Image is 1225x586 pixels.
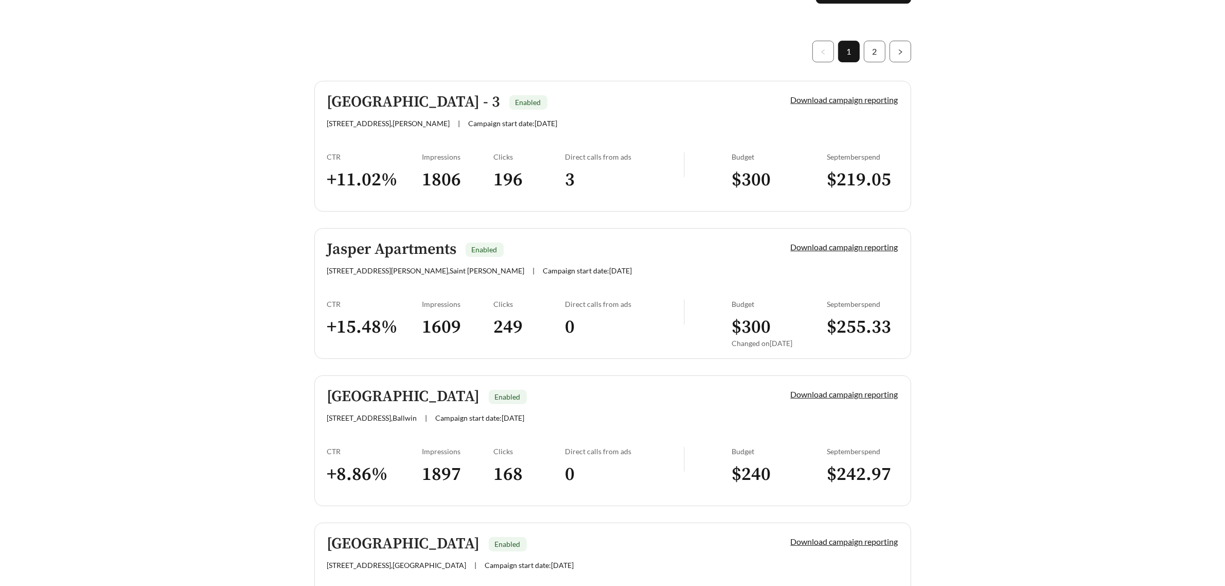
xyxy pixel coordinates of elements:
div: Clicks [493,152,565,161]
h3: $ 240 [732,463,827,486]
div: Impressions [422,300,494,308]
img: line [684,152,685,177]
a: Jasper ApartmentsEnabled[STREET_ADDRESS][PERSON_NAME],Saint [PERSON_NAME]|Campaign start date:[DA... [314,228,911,359]
h5: [GEOGRAPHIC_DATA] [327,536,480,553]
h3: + 11.02 % [327,168,422,192]
span: right [897,49,903,55]
div: Budget [732,447,827,456]
div: CTR [327,300,422,308]
span: Enabled [472,245,498,254]
span: Campaign start date: [DATE] [543,266,632,275]
div: CTR [327,152,422,161]
span: | [458,119,460,128]
a: [GEOGRAPHIC_DATA]Enabled[STREET_ADDRESS],Ballwin|Campaign start date:[DATE]Download campaign repo... [314,375,911,506]
h3: 196 [493,168,565,192]
span: | [425,413,428,422]
div: September spend [827,152,898,161]
h5: [GEOGRAPHIC_DATA] - 3 [327,94,501,111]
div: Clicks [493,447,565,456]
h3: 168 [493,463,565,486]
h3: $ 242.97 [827,463,898,486]
h3: + 8.86 % [327,463,422,486]
h3: 1609 [422,316,494,339]
img: line [684,300,685,324]
div: September spend [827,447,898,456]
span: [STREET_ADDRESS] , Ballwin [327,413,417,422]
a: 2 [864,41,885,62]
h3: 1806 [422,168,494,192]
div: Impressions [422,447,494,456]
h3: $ 300 [732,316,827,339]
a: Download campaign reporting [791,242,898,252]
h3: 249 [493,316,565,339]
span: Campaign start date: [DATE] [469,119,558,128]
div: Impressions [422,152,494,161]
div: CTR [327,447,422,456]
a: Download campaign reporting [791,537,898,546]
div: Direct calls from ads [565,152,684,161]
span: [STREET_ADDRESS] , [GEOGRAPHIC_DATA] [327,561,467,570]
div: Direct calls from ads [565,300,684,308]
div: Budget [732,300,827,308]
span: Enabled [516,98,541,107]
span: left [820,49,826,55]
h3: $ 300 [732,168,827,192]
div: Direct calls from ads [565,447,684,456]
h3: 0 [565,463,684,486]
span: [STREET_ADDRESS] , [PERSON_NAME] [327,119,450,128]
a: Download campaign reporting [791,95,898,105]
span: | [533,266,535,275]
h3: $ 255.33 [827,316,898,339]
img: line [684,447,685,472]
button: left [812,41,834,62]
h5: Jasper Apartments [327,241,457,258]
span: [STREET_ADDRESS][PERSON_NAME] , Saint [PERSON_NAME] [327,266,525,275]
h5: [GEOGRAPHIC_DATA] [327,388,480,405]
h3: 3 [565,168,684,192]
a: 1 [839,41,859,62]
span: Campaign start date: [DATE] [485,561,574,570]
h3: 1897 [422,463,494,486]
h3: $ 219.05 [827,168,898,192]
span: | [475,561,477,570]
a: Download campaign reporting [791,389,898,399]
span: Enabled [495,392,521,401]
button: right [890,41,911,62]
div: Clicks [493,300,565,308]
span: Enabled [495,540,521,548]
li: Next Page [890,41,911,62]
div: Budget [732,152,827,161]
li: Previous Page [812,41,834,62]
li: 1 [838,41,860,62]
h3: + 15.48 % [327,316,422,339]
h3: 0 [565,316,684,339]
div: Changed on [DATE] [732,339,827,348]
div: September spend [827,300,898,308]
a: [GEOGRAPHIC_DATA] - 3Enabled[STREET_ADDRESS],[PERSON_NAME]|Campaign start date:[DATE]Download cam... [314,81,911,212]
span: Campaign start date: [DATE] [436,413,525,422]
